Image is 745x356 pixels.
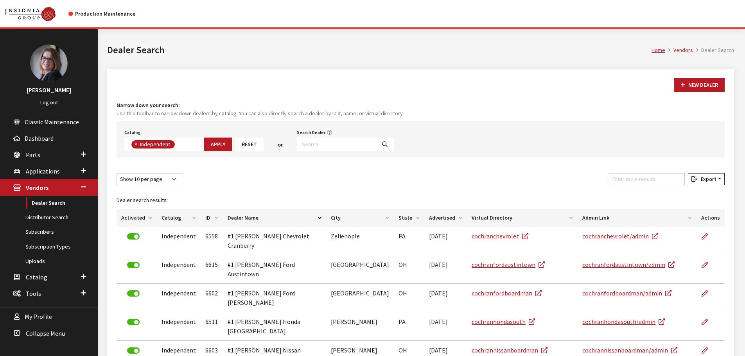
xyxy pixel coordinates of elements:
button: Search [375,138,394,151]
button: Reset [235,138,264,151]
a: Edit Dealer [701,255,714,275]
td: #1 [PERSON_NAME] Ford [PERSON_NAME] [223,284,326,312]
td: 6615 [201,255,223,284]
th: Virtual Directory: activate to sort column ascending [467,209,578,227]
label: Deactivate Dealer [127,262,140,268]
th: Dealer Name: activate to sort column descending [223,209,326,227]
li: Independent [131,140,175,148]
span: Collapse Menu [26,329,65,337]
td: PA [394,227,424,255]
li: Vendors [665,46,693,54]
td: 6602 [201,284,223,312]
a: Log out [40,99,58,106]
span: Independent [139,141,172,148]
label: Deactivate Dealer [127,290,140,297]
a: cochrannissanboardman/admin [582,346,677,354]
th: Advertised: activate to sort column ascending [424,209,467,227]
span: Catalog [26,273,47,281]
a: Insignia Group logo [5,6,68,21]
td: Independent [157,255,201,284]
th: ID: activate to sort column ascending [201,209,223,227]
span: Export [698,175,716,182]
textarea: Search [177,141,181,148]
td: Independent [157,227,201,255]
th: Actions [697,209,725,227]
a: Edit Dealer [701,227,714,246]
span: Select [124,138,201,151]
button: New Dealer [674,78,725,92]
td: [DATE] [424,227,467,255]
a: cochranfordboardman/admin [582,289,671,297]
td: [PERSON_NAME] [326,312,394,341]
td: #1 [PERSON_NAME] Honda [GEOGRAPHIC_DATA] [223,312,326,341]
span: Dashboard [25,134,54,142]
small: Use this toolbar to narrow down dealers by catalog. You can also directly search a dealer by ID #... [117,109,725,118]
input: Filter table results [609,173,685,185]
span: Classic Maintenance [25,118,79,126]
div: Production Maintenance [68,10,135,18]
th: State: activate to sort column ascending [394,209,424,227]
img: Kim Callahan Collins [30,45,68,82]
td: [GEOGRAPHIC_DATA] [326,255,394,284]
td: #1 [PERSON_NAME] Chevrolet Cranberry [223,227,326,255]
td: PA [394,312,424,341]
input: Search [297,138,376,151]
label: Search Dealer [297,129,325,136]
a: cochrannissanboardman [472,346,548,354]
a: cochranchevrolet [472,232,528,240]
span: My Profile [25,313,52,321]
a: cochranfordboardman [472,289,542,297]
a: cochranhondasouth/admin [582,318,665,326]
a: Edit Dealer [701,284,714,303]
img: Catalog Maintenance [5,7,56,21]
span: Parts [26,151,40,159]
span: × [135,141,137,148]
a: Edit Dealer [701,312,714,332]
span: Vendors [26,184,48,192]
a: cochranchevrolet/admin [582,232,658,240]
td: [GEOGRAPHIC_DATA] [326,284,394,312]
h1: Dealer Search [107,43,652,57]
td: [DATE] [424,255,467,284]
a: cochranhondasouth [472,318,535,326]
td: OH [394,255,424,284]
th: City: activate to sort column ascending [326,209,394,227]
td: Independent [157,312,201,341]
a: Home [652,47,665,54]
button: Apply [204,138,232,151]
span: Applications [26,167,60,175]
label: Deactivate Dealer [127,233,140,240]
td: 6511 [201,312,223,341]
td: #1 [PERSON_NAME] Ford Austintown [223,255,326,284]
h4: Narrow down your search: [117,101,725,109]
h3: [PERSON_NAME] [8,85,90,95]
td: [DATE] [424,284,467,312]
button: Remove item [131,140,139,148]
th: Activated: activate to sort column ascending [117,209,157,227]
td: 6558 [201,227,223,255]
span: or [278,141,283,149]
caption: Dealer search results: [117,191,725,209]
td: [DATE] [424,312,467,341]
a: cochranfordaustintown/admin [582,261,675,268]
td: OH [394,284,424,312]
label: Deactivate Dealer [127,347,140,354]
li: Dealer Search [693,46,734,54]
label: Deactivate Dealer [127,319,140,325]
span: Tools [26,290,41,297]
td: Zelienople [326,227,394,255]
button: Export [688,173,725,185]
th: Admin Link: activate to sort column ascending [578,209,696,227]
label: Catalog [124,129,141,136]
td: Independent [157,284,201,312]
a: cochranfordaustintown [472,261,545,268]
th: Catalog: activate to sort column ascending [157,209,201,227]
